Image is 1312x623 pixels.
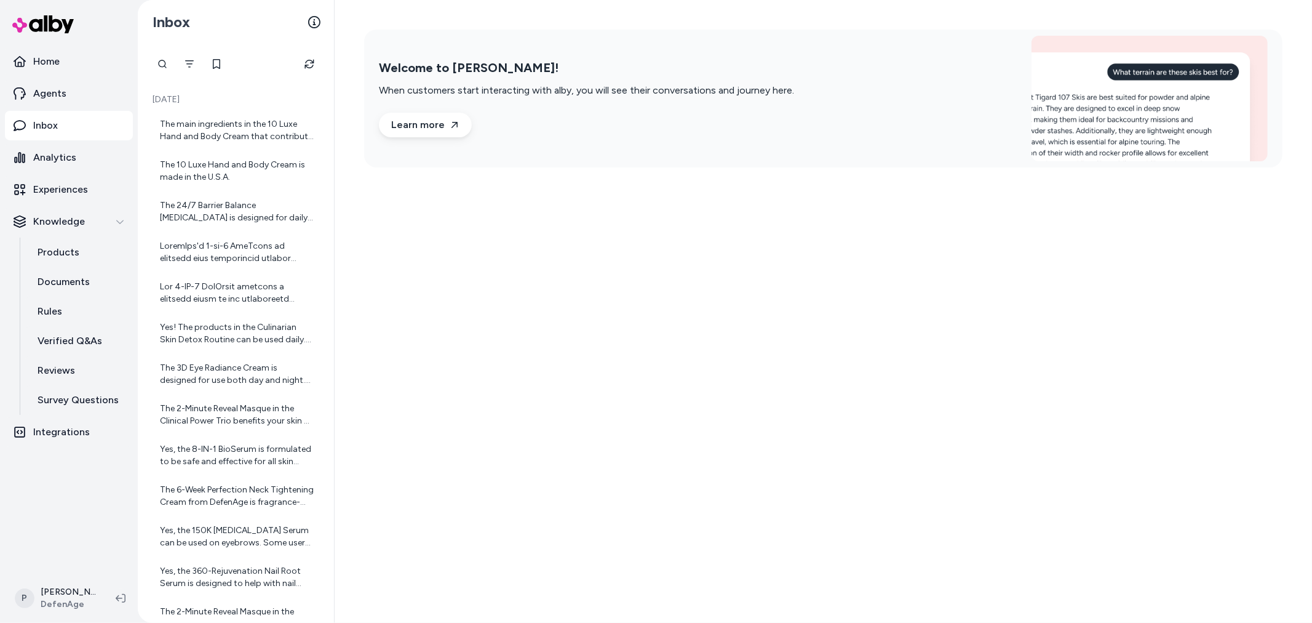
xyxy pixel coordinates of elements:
img: alby Logo [12,15,74,33]
p: Agents [33,86,66,101]
p: When customers start interacting with alby, you will see their conversations and journey here. [379,83,794,98]
p: Inbox [33,118,58,133]
p: Survey Questions [38,393,119,408]
a: Learn more [379,113,472,137]
p: Documents [38,275,90,289]
a: Documents [25,267,133,297]
a: Yes! The products in the Culinarian Skin Detox Routine can be used daily. They are designed to cl... [150,314,322,353]
div: Yes! The products in the Culinarian Skin Detox Routine can be used daily. They are designed to cl... [160,321,314,346]
p: Analytics [33,150,76,165]
h2: Inbox [153,13,190,31]
p: Rules [38,304,62,319]
a: Analytics [5,143,133,172]
div: The 10 Luxe Hand and Body Cream is made in the U.S.A. [160,159,314,183]
a: Products [25,238,133,267]
a: The main ingredients in the 10 Luxe Hand and Body Cream that contribute to hydration and moisture... [150,111,322,150]
div: Yes, the 8-IN-1 BioSerum is formulated to be safe and effective for all skin types. It features a... [160,443,314,468]
p: Experiences [33,182,88,197]
p: Products [38,245,79,260]
button: Refresh [297,52,322,76]
div: The 3D Eye Radiance Cream is designed for use both day and night. For best results, apply it regu... [160,362,314,387]
span: DefenAge [41,598,96,611]
div: The 24/7 Barrier Balance [MEDICAL_DATA] is designed for daily use. We recommend applying it both ... [160,199,314,224]
a: Lor 4-IP-7 DolOrsit ametcons a elitsedd eiusm te inc utlaboreetd magnaali eni adminimveniam quis ... [150,273,322,313]
a: Reviews [25,356,133,385]
h2: Welcome to [PERSON_NAME]! [379,60,794,76]
div: The 2-Minute Reveal Masque in the Clinical Power Trio benefits your skin by providing gentle yet ... [160,403,314,427]
span: P [15,589,34,608]
p: Verified Q&As [38,334,102,348]
p: Knowledge [33,214,85,229]
a: Experiences [5,175,133,204]
a: The 2-Minute Reveal Masque in the Clinical Power Trio benefits your skin by providing gentle yet ... [150,395,322,435]
button: Filter [177,52,202,76]
a: Yes, the 8-IN-1 BioSerum is formulated to be safe and effective for all skin types. It features a... [150,436,322,475]
a: Inbox [5,111,133,140]
a: Verified Q&As [25,326,133,356]
a: Yes, the 360-Rejuvenation Nail Root Serum is designed to help with nail brittleness. It targets t... [150,558,322,597]
p: [PERSON_NAME] [41,586,96,598]
a: Survey Questions [25,385,133,415]
p: Home [33,54,60,69]
div: The 6-Week Perfection Neck Tightening Cream from DefenAge is fragrance-free. While it does not co... [160,484,314,508]
img: Welcome to alby! [1032,36,1268,161]
p: Reviews [38,363,75,378]
a: Rules [25,297,133,326]
a: Integrations [5,417,133,447]
a: LoremIps'd 1-si-6 AmeTcons ad elitsedd eius temporincid utlabor etdolore ma aliquae adm veni. Qui... [150,233,322,272]
div: Lor 4-IP-7 DolOrsit ametcons a elitsedd eiusm te inc utlaboreetd magnaali eni adminimveniam quis ... [160,281,314,305]
a: Home [5,47,133,76]
a: Yes, the 150K [MEDICAL_DATA] Serum can be used on eyebrows. Some users have reported positive res... [150,517,322,557]
p: [DATE] [150,94,322,106]
a: Agents [5,79,133,108]
button: P[PERSON_NAME]DefenAge [7,579,106,618]
a: The 3D Eye Radiance Cream is designed for use both day and night. For best results, apply it regu... [150,355,322,394]
div: Yes, the 150K [MEDICAL_DATA] Serum can be used on eyebrows. Some users have reported positive res... [160,525,314,549]
div: The main ingredients in the 10 Luxe Hand and Body Cream that contribute to hydration and moisture... [160,118,314,143]
a: The 6-Week Perfection Neck Tightening Cream from DefenAge is fragrance-free. While it does not co... [150,476,322,516]
a: The 24/7 Barrier Balance [MEDICAL_DATA] is designed for daily use. We recommend applying it both ... [150,192,322,231]
button: Knowledge [5,207,133,236]
div: LoremIps'd 1-si-6 AmeTcons ad elitsedd eius temporincid utlabor etdolore ma aliquae adm veni. Qui... [160,240,314,265]
a: The 10 Luxe Hand and Body Cream is made in the U.S.A. [150,151,322,191]
div: Yes, the 360-Rejuvenation Nail Root Serum is designed to help with nail brittleness. It targets t... [160,565,314,590]
p: Integrations [33,425,90,440]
